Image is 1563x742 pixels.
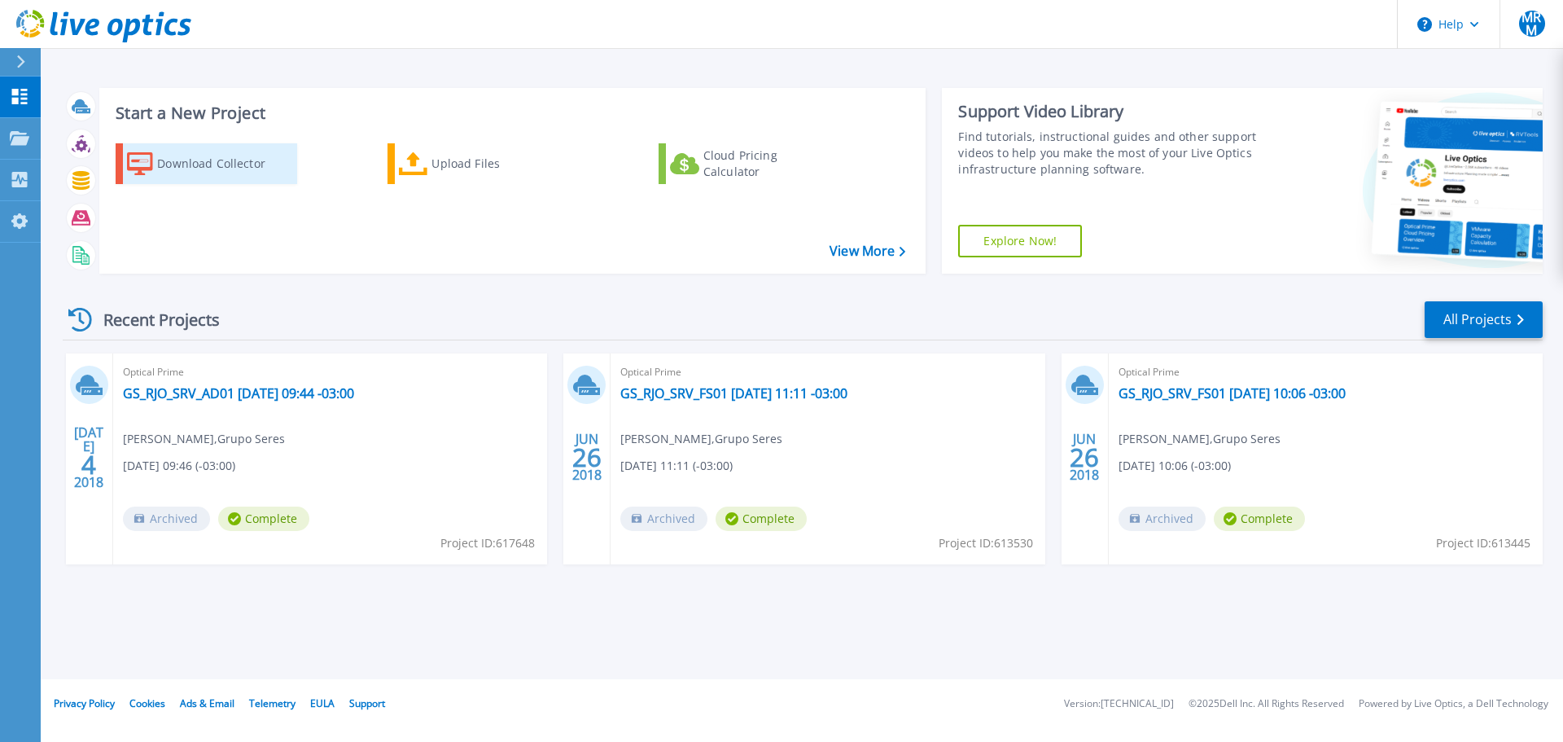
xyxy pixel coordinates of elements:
span: MRM [1519,11,1545,37]
div: Upload Files [431,147,562,180]
span: [DATE] 10:06 (-03:00) [1119,457,1231,475]
div: JUN 2018 [1069,428,1100,487]
a: View More [830,244,905,259]
a: GS_RJO_SRV_AD01 [DATE] 09:44 -03:00 [123,385,354,402]
div: Support Video Library [958,101,1264,122]
div: [DATE] 2018 [73,428,104,487]
div: Cloud Pricing Calculator [703,147,834,180]
span: [DATE] 09:46 (-03:00) [123,457,235,475]
a: EULA [310,696,335,710]
span: Complete [1214,507,1305,531]
span: [PERSON_NAME] , Grupo Seres [620,430,782,448]
div: JUN 2018 [571,428,602,487]
li: Powered by Live Optics, a Dell Technology [1359,699,1548,709]
div: Find tutorials, instructional guides and other support videos to help you make the most of your L... [958,129,1264,178]
span: [PERSON_NAME] , Grupo Seres [1119,430,1281,448]
span: [PERSON_NAME] , Grupo Seres [123,430,285,448]
a: Ads & Email [180,696,234,710]
span: Complete [716,507,807,531]
div: Download Collector [157,147,287,180]
span: [DATE] 11:11 (-03:00) [620,457,733,475]
span: 26 [572,450,602,464]
span: Optical Prime [1119,363,1533,381]
li: © 2025 Dell Inc. All Rights Reserved [1189,699,1344,709]
a: Explore Now! [958,225,1082,257]
span: Complete [218,507,309,531]
span: Project ID: 613530 [939,534,1033,552]
a: Privacy Policy [54,696,115,710]
span: Project ID: 613445 [1436,534,1530,552]
a: Cloud Pricing Calculator [659,143,840,184]
span: Project ID: 617648 [440,534,535,552]
a: Upload Files [387,143,569,184]
span: Archived [1119,507,1206,531]
a: GS_RJO_SRV_FS01 [DATE] 11:11 -03:00 [620,385,847,402]
a: GS_RJO_SRV_FS01 [DATE] 10:06 -03:00 [1119,385,1346,402]
a: Cookies [129,696,165,710]
span: 26 [1070,450,1099,464]
li: Version: [TECHNICAL_ID] [1064,699,1174,709]
span: Optical Prime [123,363,537,381]
span: 4 [81,458,96,472]
span: Archived [620,507,707,531]
span: Optical Prime [620,363,1035,381]
div: Recent Projects [63,300,242,340]
a: Support [349,696,385,710]
span: Archived [123,507,210,531]
a: Download Collector [116,143,297,184]
a: All Projects [1425,301,1543,338]
a: Telemetry [249,696,296,710]
h3: Start a New Project [116,104,905,122]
